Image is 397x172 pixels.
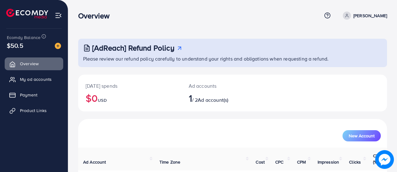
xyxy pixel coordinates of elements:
img: menu [55,12,62,19]
a: Product Links [5,104,63,117]
a: My ad accounts [5,73,63,86]
span: CPM [297,159,306,165]
h2: / 2 [189,92,251,104]
span: $50.5 [7,41,23,50]
span: USD [98,97,106,103]
span: Product Links [20,107,47,114]
span: Ad account(s) [198,96,228,103]
h2: $0 [86,92,174,104]
span: CPC [275,159,283,165]
span: Overview [20,61,39,67]
span: Ecomdy Balance [7,34,40,41]
img: logo [6,9,48,18]
span: Impression [318,159,339,165]
h3: [AdReach] Refund Policy [92,43,174,52]
span: Cost [256,159,265,165]
img: image [375,150,394,169]
span: Payment [20,92,37,98]
span: CTR (%) [373,153,381,165]
span: Clicks [349,159,361,165]
p: [DATE] spends [86,82,174,90]
p: [PERSON_NAME] [353,12,387,19]
button: New Account [343,130,381,141]
span: Ad Account [83,159,106,165]
a: Overview [5,57,63,70]
span: My ad accounts [20,76,52,82]
span: 1 [189,91,192,105]
span: Time Zone [159,159,180,165]
h3: Overview [78,11,115,20]
p: Ad accounts [189,82,251,90]
span: New Account [349,134,375,138]
a: [PERSON_NAME] [340,12,387,20]
p: Please review our refund policy carefully to understand your rights and obligations when requesti... [83,55,383,62]
img: image [55,43,61,49]
a: Payment [5,89,63,101]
